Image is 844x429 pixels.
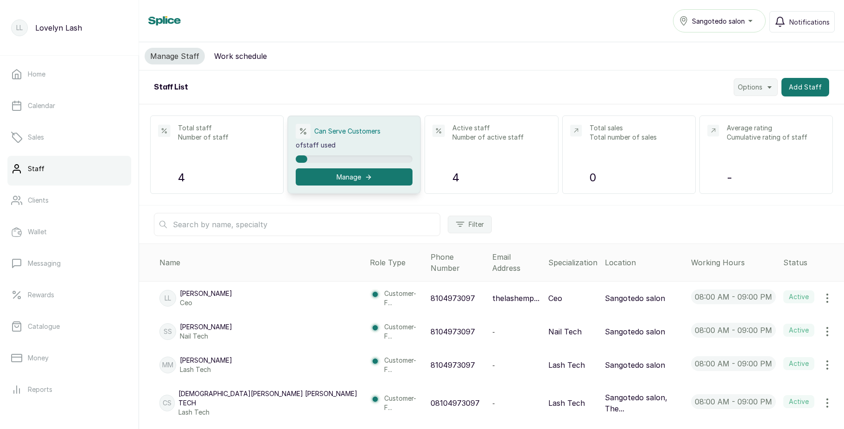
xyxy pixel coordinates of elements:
[209,48,273,64] button: Work schedule
[180,365,232,374] p: Lash Tech
[7,93,131,119] a: Calendar
[431,293,475,304] p: 8104973097
[548,326,582,337] p: Nail Tech
[370,257,424,268] div: Role Type
[673,9,766,32] button: Sangotedo salon
[783,324,814,337] label: Active
[28,196,49,205] p: Clients
[548,397,585,409] p: Lash Tech
[28,259,61,268] p: Messaging
[431,326,475,337] p: 8104973097
[7,156,131,182] a: Staff
[384,289,423,307] p: Customer-F...
[727,123,825,133] p: Average rating
[178,389,362,408] p: [DEMOGRAPHIC_DATA][PERSON_NAME] [PERSON_NAME] tech
[35,22,82,33] p: Lovelyn Lash
[548,359,585,371] p: Lash Tech
[7,219,131,245] a: Wallet
[605,359,665,371] p: Sangotedo salon
[7,124,131,150] a: Sales
[769,11,835,32] button: Notifications
[783,357,814,370] label: Active
[431,397,480,409] p: 08104973097
[783,395,814,408] label: Active
[7,377,131,403] a: Reports
[7,61,131,87] a: Home
[296,168,412,186] button: Manage
[691,257,776,268] div: Working Hours
[162,360,173,370] p: MM
[16,23,23,32] p: LL
[492,251,541,274] div: Email Address
[727,169,825,186] p: -
[691,289,776,304] p: 08:00 am - 09:00 pm
[781,78,829,96] button: Add Staff
[590,169,688,186] p: 0
[492,328,495,336] span: -
[789,17,830,27] span: Notifications
[492,293,539,304] p: thelashemp...
[7,314,131,339] a: Catalogue
[548,293,562,304] p: Ceo
[145,48,205,64] button: Manage Staff
[28,290,54,300] p: Rewards
[28,385,52,394] p: Reports
[164,327,172,336] p: SS
[180,322,232,332] p: [PERSON_NAME]
[605,293,665,304] p: Sangotedo salon
[431,359,475,371] p: 8104973097
[178,133,276,142] p: Number of staff
[452,169,551,186] p: 4
[469,220,484,229] span: Filter
[384,394,423,412] p: Customer-F...
[28,70,45,79] p: Home
[28,133,44,142] p: Sales
[180,356,232,365] p: [PERSON_NAME]
[28,322,60,331] p: Catalogue
[7,282,131,308] a: Rewards
[605,392,684,414] p: Sangotedo salon, The...
[180,289,232,298] p: [PERSON_NAME]
[692,16,745,26] span: Sangotedo salon
[7,250,131,276] a: Messaging
[28,164,44,173] p: Staff
[783,290,814,303] label: Active
[783,257,840,268] div: Status
[605,257,684,268] div: Location
[154,82,188,93] h2: Staff List
[691,356,776,371] p: 08:00 am - 09:00 pm
[691,394,776,409] p: 08:00 am - 09:00 pm
[7,187,131,213] a: Clients
[492,399,495,407] span: -
[28,101,55,110] p: Calendar
[590,123,688,133] p: Total sales
[28,353,49,363] p: Money
[296,141,412,150] p: of staff used
[492,361,495,369] span: -
[548,257,597,268] div: Specialization
[590,133,688,142] p: Total number of sales
[691,323,776,338] p: 08:00 am - 09:00 pm
[7,345,131,371] a: Money
[180,332,232,341] p: Nail Tech
[165,294,171,303] p: LL
[163,398,171,408] p: CS
[159,257,362,268] div: Name
[448,216,492,233] button: Filter
[431,251,484,274] div: Phone Number
[738,83,762,92] span: Options
[178,169,276,186] p: 4
[384,322,423,341] p: Customer-F...
[28,227,47,237] p: Wallet
[178,123,276,133] p: Total staff
[452,123,551,133] p: Active staff
[314,127,381,136] p: Can Serve Customers
[734,78,778,96] button: Options
[384,356,423,374] p: Customer-F...
[452,133,551,142] p: Number of active staff
[178,408,362,417] p: Lash Tech
[180,298,232,307] p: Ceo
[727,133,825,142] p: Cumulative rating of staff
[154,213,440,236] input: Search by name, specialty
[605,326,665,337] p: Sangotedo salon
